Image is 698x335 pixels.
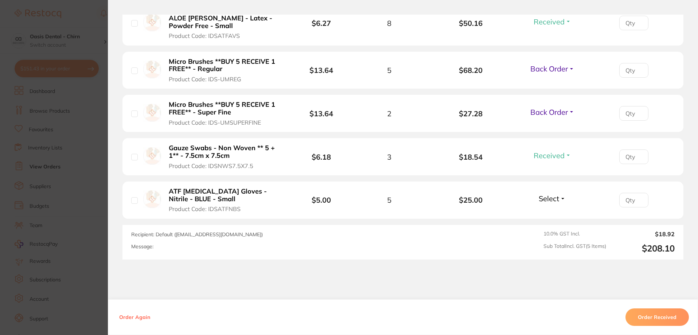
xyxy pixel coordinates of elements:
[612,243,675,254] output: $208.10
[387,19,391,27] span: 8
[169,119,261,126] span: Product Code: IDS-UMSUPERFINE
[543,243,606,254] span: Sub Total Incl. GST ( 5 Items)
[167,144,284,170] button: Gauze Swabs - Non Woven ** 5 + 1** - 7.5cm x 7.5cm Product Code: IDSNWS7.5X7.5
[530,108,568,117] span: Back Order
[169,188,281,203] b: ATF [MEDICAL_DATA] Gloves - Nitrile - BLUE - Small
[387,153,391,161] span: 3
[619,63,648,78] input: Qty
[143,147,161,165] img: Gauze Swabs - Non Woven ** 5 + 1** - 7.5cm x 7.5cm
[309,66,333,75] b: $13.64
[143,104,161,122] img: Micro Brushes **BUY 5 RECEIVE 1 FREE** - Super Fine
[430,66,512,74] b: $68.20
[169,32,240,39] span: Product Code: IDSATFAVS
[143,61,161,78] img: Micro Brushes **BUY 5 RECEIVE 1 FREE** - Regular
[534,17,565,26] span: Received
[117,314,152,320] button: Order Again
[143,190,161,208] img: ATF Dental Examination Gloves - Nitrile - BLUE - Small
[169,101,281,116] b: Micro Brushes **BUY 5 RECEIVE 1 FREE** - Super Fine
[531,17,573,26] button: Received
[167,7,284,39] button: ATF [MEDICAL_DATA] Gloves - ALOE [PERSON_NAME] - Latex - Powder Free - Small Product Code: IDSATFAVS
[534,151,565,160] span: Received
[430,196,512,204] b: $25.00
[131,244,153,250] label: Message:
[167,58,284,83] button: Micro Brushes **BUY 5 RECEIVE 1 FREE** - Regular Product Code: IDS-UMREG
[430,109,512,118] b: $27.28
[430,19,512,27] b: $50.16
[531,151,573,160] button: Received
[169,7,281,30] b: ATF [MEDICAL_DATA] Gloves - ALOE [PERSON_NAME] - Latex - Powder Free - Small
[309,109,333,118] b: $13.64
[312,195,331,204] b: $5.00
[430,153,512,161] b: $18.54
[619,193,648,207] input: Qty
[612,231,675,237] output: $18.92
[387,66,391,74] span: 5
[167,101,284,126] button: Micro Brushes **BUY 5 RECEIVE 1 FREE** - Super Fine Product Code: IDS-UMSUPERFINE
[387,196,391,204] span: 5
[619,16,648,30] input: Qty
[619,106,648,121] input: Qty
[528,108,577,117] button: Back Order
[167,187,284,213] button: ATF [MEDICAL_DATA] Gloves - Nitrile - BLUE - Small Product Code: IDSATFNBS
[625,308,689,326] button: Order Received
[169,206,241,212] span: Product Code: IDSATFNBS
[169,163,253,169] span: Product Code: IDSNWS7.5X7.5
[169,76,241,82] span: Product Code: IDS-UMREG
[539,194,559,203] span: Select
[131,231,263,238] span: Recipient: Default ( [EMAIL_ADDRESS][DOMAIN_NAME] )
[143,13,161,31] img: ATF Dental Examination Gloves - ALOE VERA - Latex - Powder Free - Small
[169,58,281,73] b: Micro Brushes **BUY 5 RECEIVE 1 FREE** - Regular
[537,194,568,203] button: Select
[543,231,606,237] span: 10.0 % GST Incl.
[312,152,331,161] b: $6.18
[169,144,281,159] b: Gauze Swabs - Non Woven ** 5 + 1** - 7.5cm x 7.5cm
[528,64,577,73] button: Back Order
[312,19,331,28] b: $6.27
[619,149,648,164] input: Qty
[530,64,568,73] span: Back Order
[387,109,391,118] span: 2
